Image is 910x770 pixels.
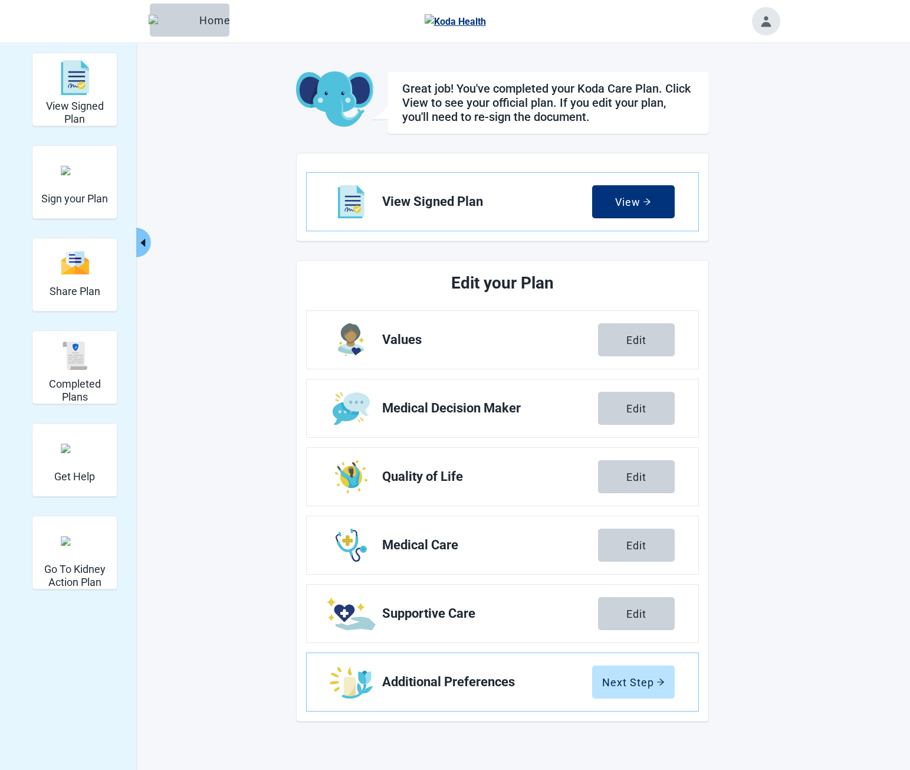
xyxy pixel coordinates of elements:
button: ElephantHome [150,4,229,37]
span: Values [382,333,598,347]
h2: Share Plan [50,285,100,298]
div: Edit [626,402,646,414]
div: Home [159,14,220,26]
button: Edit [598,323,675,356]
span: arrow-right [656,678,665,686]
button: Edit [598,460,675,493]
h2: Go To Kidney Action Plan [37,563,112,588]
button: Edit [598,597,675,630]
span: arrow-right [643,198,651,206]
div: Get Help [32,423,117,497]
h1: Great job! You've completed your Koda Care Plan. Click View to see your official plan. If you edi... [402,81,694,124]
button: Viewarrow-right [592,185,675,218]
span: Medical Decision Maker [382,401,598,415]
img: Koda Elephant [296,71,373,128]
a: Edit Quality of Life section [307,448,698,506]
main: Main content [225,71,780,722]
h2: Edit your Plan [350,270,655,296]
span: Additional Preferences [382,675,592,689]
a: Edit Medical Care section [307,516,698,574]
span: Medical Care [382,538,598,552]
img: kidney_action_plan.svg [61,536,89,546]
button: Collapse menu [136,228,151,257]
div: Share Plan [32,238,117,312]
div: Completed Plans [32,330,117,404]
span: Supportive Care [382,607,598,621]
div: Edit [626,539,646,551]
div: Sign your Plan [32,145,117,219]
a: Edit Values section [307,311,698,369]
div: Edit [626,334,646,346]
img: Elephant [149,15,195,25]
div: View Signed Plan [32,53,117,126]
img: svg%3e [61,60,89,96]
div: Next Step [602,676,665,688]
img: person-question.svg [61,444,89,453]
a: Edit Additional Preferences section [307,653,698,711]
a: Edit Supportive Care section [307,585,698,643]
div: View [615,196,651,208]
button: Edit [598,392,675,425]
div: Edit [626,608,646,620]
a: View View Signed Plan section [307,173,698,231]
img: Koda Health [425,14,486,29]
img: make_plan_official.svg [61,166,89,175]
img: svg%3e [61,342,89,370]
span: Quality of Life [382,470,598,484]
h2: View Signed Plan [37,100,112,125]
button: Next Steparrow-right [592,666,675,699]
img: svg%3e [61,250,89,276]
button: Toggle account menu [752,7,780,35]
h2: Completed Plans [37,378,112,403]
div: Go To Kidney Action Plan [32,516,117,589]
span: caret-left [137,237,149,248]
div: Edit [626,471,646,483]
h2: Get Help [54,470,95,483]
h2: Sign your Plan [41,192,108,205]
a: Edit Medical Decision Maker section [307,379,698,437]
button: Edit [598,529,675,562]
span: View Signed Plan [382,195,592,209]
